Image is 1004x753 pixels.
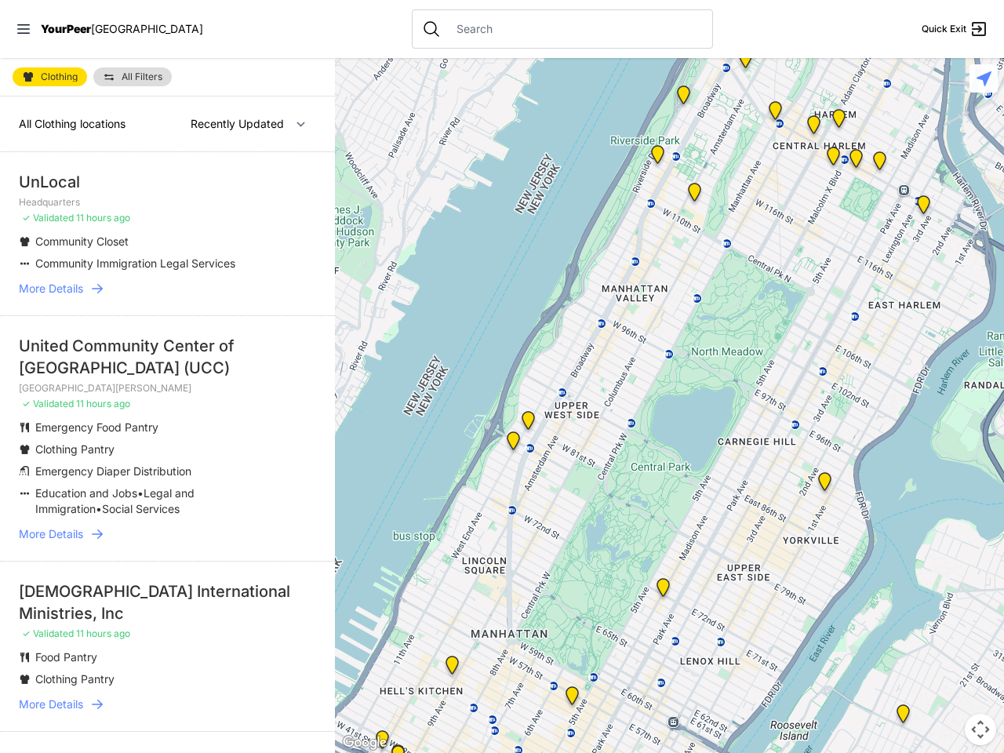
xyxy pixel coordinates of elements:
[41,72,78,82] span: Clothing
[339,733,391,753] a: Open this area in Google Maps (opens a new window)
[674,85,693,111] div: Manhattan
[829,109,849,134] div: Manhattan
[122,72,162,82] span: All Filters
[870,151,889,176] div: East Harlem
[76,212,130,224] span: 11 hours ago
[19,697,83,712] span: More Details
[22,627,74,639] span: ✓ Validated
[35,672,115,686] span: Clothing Pantry
[19,281,83,296] span: More Details
[653,578,673,603] div: Manhattan
[35,256,235,270] span: Community Immigration Legal Services
[648,145,668,170] div: Ford Hall
[339,733,391,753] img: Google
[96,502,102,515] span: •
[442,656,462,681] div: 9th Avenue Drop-in Center
[35,420,158,434] span: Emergency Food Pantry
[35,442,115,456] span: Clothing Pantry
[922,23,966,35] span: Quick Exit
[804,115,824,140] div: Uptown/Harlem DYCD Youth Drop-in Center
[76,627,130,639] span: 11 hours ago
[19,526,316,542] a: More Details
[766,101,785,126] div: The PILLARS – Holistic Recovery Support
[518,411,538,436] div: Pathways Adult Drop-In Program
[19,382,316,395] p: [GEOGRAPHIC_DATA][PERSON_NAME]
[447,21,703,37] input: Search
[965,714,996,745] button: Map camera controls
[35,464,191,478] span: Emergency Diaper Distribution
[914,195,933,220] div: Main Location
[19,526,83,542] span: More Details
[35,486,137,500] span: Education and Jobs
[35,650,97,664] span: Food Pantry
[22,398,74,409] span: ✓ Validated
[19,281,316,296] a: More Details
[685,183,704,208] div: The Cathedral Church of St. John the Divine
[41,24,203,34] a: YourPeer[GEOGRAPHIC_DATA]
[19,697,316,712] a: More Details
[137,486,144,500] span: •
[893,704,913,729] div: Fancy Thrift Shop
[19,580,316,624] div: [DEMOGRAPHIC_DATA] International Ministries, Inc
[19,171,316,193] div: UnLocal
[41,22,91,35] span: YourPeer
[19,117,125,130] span: All Clothing locations
[22,212,74,224] span: ✓ Validated
[19,335,316,379] div: United Community Center of [GEOGRAPHIC_DATA] (UCC)
[102,502,180,515] span: Social Services
[13,67,87,86] a: Clothing
[922,20,988,38] a: Quick Exit
[815,472,835,497] div: Avenue Church
[35,235,129,248] span: Community Closet
[19,196,316,209] p: Headquarters
[76,398,130,409] span: 11 hours ago
[91,22,203,35] span: [GEOGRAPHIC_DATA]
[93,67,172,86] a: All Filters
[846,149,866,174] div: Manhattan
